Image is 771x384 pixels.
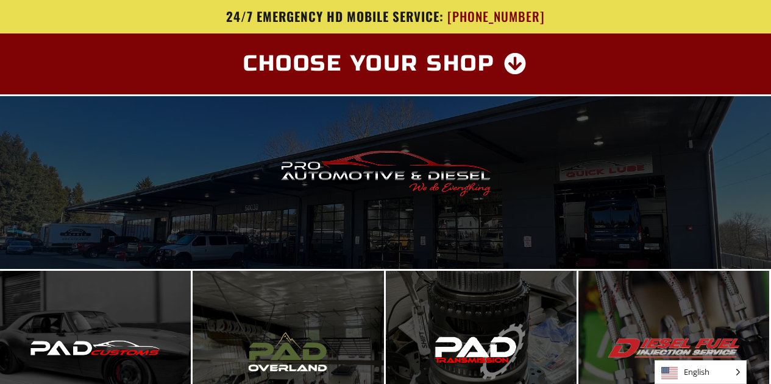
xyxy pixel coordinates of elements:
[226,7,444,26] span: 24/7 Emergency HD Mobile Service:
[655,360,747,384] aside: Language selected: English
[655,361,746,383] span: English
[29,9,742,24] a: 24/7 Emergency HD Mobile Service: [PHONE_NUMBER]
[229,46,542,82] a: Choose Your Shop
[243,53,495,75] span: Choose Your Shop
[447,9,545,24] span: [PHONE_NUMBER]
